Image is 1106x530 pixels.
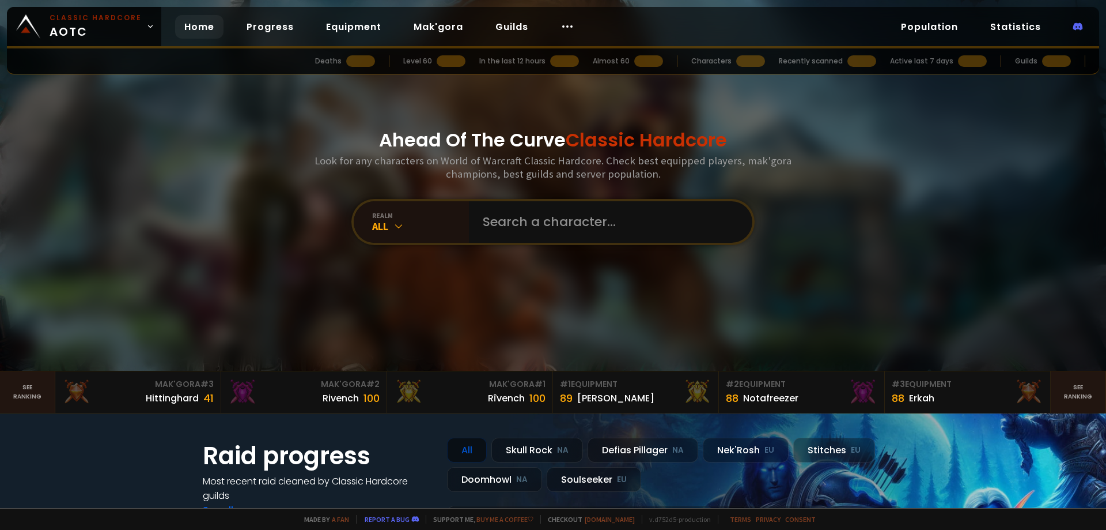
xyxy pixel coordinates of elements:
[379,126,727,154] h1: Ahead Of The Curve
[7,7,161,46] a: Classic HardcoreAOTC
[764,445,774,456] small: EU
[557,445,569,456] small: NA
[203,390,214,406] div: 41
[447,467,542,492] div: Doomhowl
[885,371,1051,413] a: #3Equipment88Erkah
[403,56,432,66] div: Level 60
[317,15,391,39] a: Equipment
[672,445,684,456] small: NA
[476,201,738,243] input: Search a character...
[785,515,816,524] a: Consent
[372,211,469,220] div: realm
[203,503,278,517] a: See all progress
[793,438,875,463] div: Stitches
[779,56,843,66] div: Recently scanned
[203,474,433,503] h4: Most recent raid cleaned by Classic Hardcore guilds
[488,391,525,405] div: Rîvench
[62,378,214,390] div: Mak'Gora
[540,515,635,524] span: Checkout
[892,378,1043,390] div: Equipment
[547,467,641,492] div: Soulseeker
[365,515,410,524] a: Report a bug
[310,154,796,181] h3: Look for any characters on World of Warcraft Classic Hardcore. Check best equipped players, mak'g...
[50,13,142,40] span: AOTC
[363,390,380,406] div: 100
[577,391,654,405] div: [PERSON_NAME]
[585,515,635,524] a: [DOMAIN_NAME]
[726,378,739,390] span: # 2
[323,391,359,405] div: Rivench
[890,56,953,66] div: Active last 7 days
[476,515,533,524] a: Buy me a coffee
[851,445,861,456] small: EU
[981,15,1050,39] a: Statistics
[691,56,732,66] div: Characters
[404,15,472,39] a: Mak'gora
[909,391,934,405] div: Erkah
[50,13,142,23] small: Classic Hardcore
[593,56,630,66] div: Almost 60
[426,515,533,524] span: Support me,
[486,15,537,39] a: Guilds
[387,371,553,413] a: Mak'Gora#1Rîvench100
[315,56,342,66] div: Deaths
[535,378,546,390] span: # 1
[892,390,904,406] div: 88
[560,378,711,390] div: Equipment
[892,378,905,390] span: # 3
[200,378,214,390] span: # 3
[175,15,224,39] a: Home
[588,438,698,463] div: Defias Pillager
[297,515,349,524] span: Made by
[237,15,303,39] a: Progress
[332,515,349,524] a: a fan
[529,390,546,406] div: 100
[366,378,380,390] span: # 2
[703,438,789,463] div: Nek'Rosh
[1015,56,1037,66] div: Guilds
[892,15,967,39] a: Population
[55,371,221,413] a: Mak'Gora#3Hittinghard41
[1051,371,1106,413] a: Seeranking
[372,220,469,233] div: All
[730,515,751,524] a: Terms
[719,371,885,413] a: #2Equipment88Notafreezer
[479,56,546,66] div: In the last 12 hours
[491,438,583,463] div: Skull Rock
[743,391,798,405] div: Notafreezer
[394,378,546,390] div: Mak'Gora
[221,371,387,413] a: Mak'Gora#2Rivench100
[756,515,781,524] a: Privacy
[447,438,487,463] div: All
[726,378,877,390] div: Equipment
[560,390,573,406] div: 89
[146,391,199,405] div: Hittinghard
[516,474,528,486] small: NA
[617,474,627,486] small: EU
[566,127,727,153] span: Classic Hardcore
[203,438,433,474] h1: Raid progress
[726,390,738,406] div: 88
[228,378,380,390] div: Mak'Gora
[560,378,571,390] span: # 1
[553,371,719,413] a: #1Equipment89[PERSON_NAME]
[642,515,711,524] span: v. d752d5 - production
